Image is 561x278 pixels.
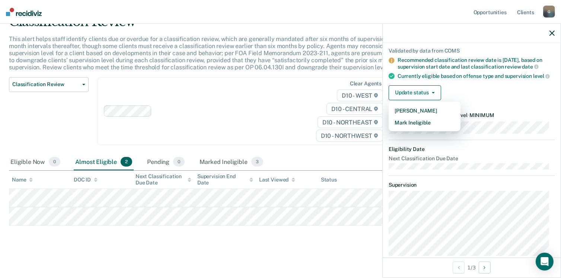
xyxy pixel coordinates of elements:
span: 0 [173,157,185,167]
span: • [468,112,469,118]
div: Name [12,177,33,183]
div: G [543,6,555,18]
div: Classification Review [9,14,430,35]
div: Validated by data from COMS [389,48,555,54]
div: Supervision End Date [197,173,253,186]
span: level [533,73,550,79]
button: Next Opportunity [479,262,491,274]
button: [PERSON_NAME] [389,105,460,117]
span: 0 [49,157,60,167]
dt: Supervision [389,182,555,188]
span: 3 [251,157,263,167]
p: This alert helps staff identify clients due or overdue for a classification review, which are gen... [9,35,425,71]
div: Recommended classification review date is [DATE], based on supervision start date and last classi... [398,57,555,70]
div: Pending [146,154,186,170]
img: Recidiviz [6,8,42,16]
div: Marked Ineligible [198,154,265,170]
div: Eligible Now [9,154,62,170]
div: Open Intercom Messenger [536,253,554,271]
button: Update status [389,85,441,100]
span: D10 - CENTRAL [326,103,383,115]
div: Clear agents [350,80,382,87]
dt: Next Classification Due Date [389,155,555,162]
span: Classification Review [12,81,79,88]
div: Almost Eligible [74,154,134,170]
dt: Eligibility Date [389,146,555,152]
div: Last Viewed [259,177,295,183]
span: D10 - WEST [337,89,383,101]
button: Previous Opportunity [453,262,465,274]
span: D10 - NORTHEAST [318,116,383,128]
div: Status [321,177,337,183]
button: Mark Ineligible [389,117,460,129]
div: DOC ID [74,177,98,183]
span: D10 - NORTHWEST [316,130,383,142]
div: 1 / 3 [383,258,561,277]
dt: Recommended Supervision Level MINIMUM [389,112,555,119]
div: Next Classification Due Date [136,173,191,186]
span: 2 [121,157,132,167]
div: Currently eligible based on offense type and supervision [398,73,555,79]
